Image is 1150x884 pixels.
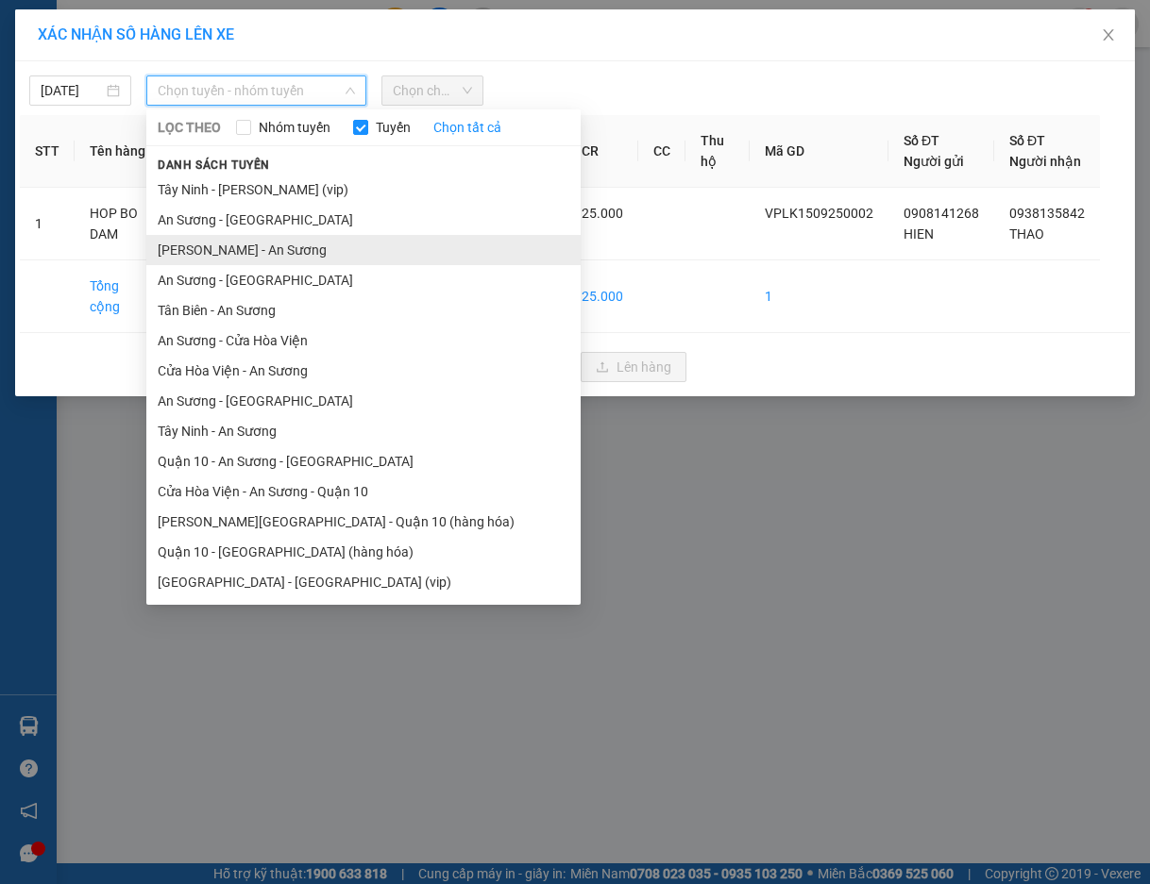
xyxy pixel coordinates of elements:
span: Người nhận [1009,154,1081,169]
th: Mã GD [750,115,888,188]
li: Tân Biên - An Sương [146,295,581,325]
button: uploadLên hàng [581,352,686,382]
span: THAO [1009,226,1044,242]
th: CR [567,115,638,188]
a: Chọn tất cả [433,117,501,138]
th: Tên hàng [75,115,161,188]
span: Danh sách tuyến [146,157,281,174]
span: VPLK1509250002 [765,206,873,221]
span: Số ĐT [1009,133,1045,148]
span: [PERSON_NAME]: [6,122,197,133]
td: 1 [20,188,75,260]
span: LỌC THEO [158,117,221,138]
span: Tuyến [368,117,418,138]
span: XÁC NHẬN SỐ HÀNG LÊN XE [38,25,234,43]
span: VPLK1509250002 [94,120,198,134]
input: 15/09/2025 [41,80,103,101]
strong: ĐỒNG PHƯỚC [149,10,259,26]
li: Quận 10 - An Sương - [GEOGRAPHIC_DATA] [146,446,581,476]
td: HOP BO DAM [75,188,161,260]
span: In ngày: [6,137,115,148]
span: ----------------------------------------- [51,102,231,117]
span: Người gửi [904,154,964,169]
li: [PERSON_NAME] - An Sương [146,235,581,265]
td: 1 [750,260,888,333]
td: Tổng cộng [75,260,161,333]
span: Nhóm tuyến [251,117,338,138]
span: 25.000 [582,206,623,221]
li: Quận 10 - [GEOGRAPHIC_DATA] (hàng hóa) [146,537,581,567]
span: 0908141268 [904,206,979,221]
span: Chọn tuyến - nhóm tuyến [158,76,354,105]
th: CC [638,115,685,188]
li: Tây Ninh - [PERSON_NAME] (vip) [146,175,581,205]
span: down [345,85,356,96]
span: 11:14:41 [DATE] [42,137,115,148]
li: An Sương - [GEOGRAPHIC_DATA] [146,205,581,235]
span: close [1101,27,1116,42]
span: 01 Võ Văn Truyện, KP.1, Phường 2 [149,57,260,80]
li: [PERSON_NAME][GEOGRAPHIC_DATA] - Quận 10 (hàng hóa) [146,507,581,537]
td: 25.000 [567,260,638,333]
span: 0938135842 [1009,206,1085,221]
span: Số ĐT [904,133,939,148]
li: Tây Ninh - An Sương [146,416,581,446]
li: An Sương - Cửa Hòa Viện [146,325,581,356]
li: Cửa Hòa Viện - An Sương - Quận 10 [146,476,581,507]
span: HIEN [904,226,934,242]
li: An Sương - [GEOGRAPHIC_DATA] [146,386,581,416]
button: Close [1082,9,1135,62]
img: logo [7,11,91,94]
li: An Sương - [GEOGRAPHIC_DATA] [146,265,581,295]
li: Cửa Hòa Viện - An Sương [146,356,581,386]
li: [GEOGRAPHIC_DATA] - [GEOGRAPHIC_DATA] (vip) [146,567,581,597]
th: Thu hộ [685,115,750,188]
th: STT [20,115,75,188]
span: Bến xe [GEOGRAPHIC_DATA] [149,30,254,54]
span: Hotline: 19001152 [149,84,231,95]
span: Chọn chuyến [393,76,472,105]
